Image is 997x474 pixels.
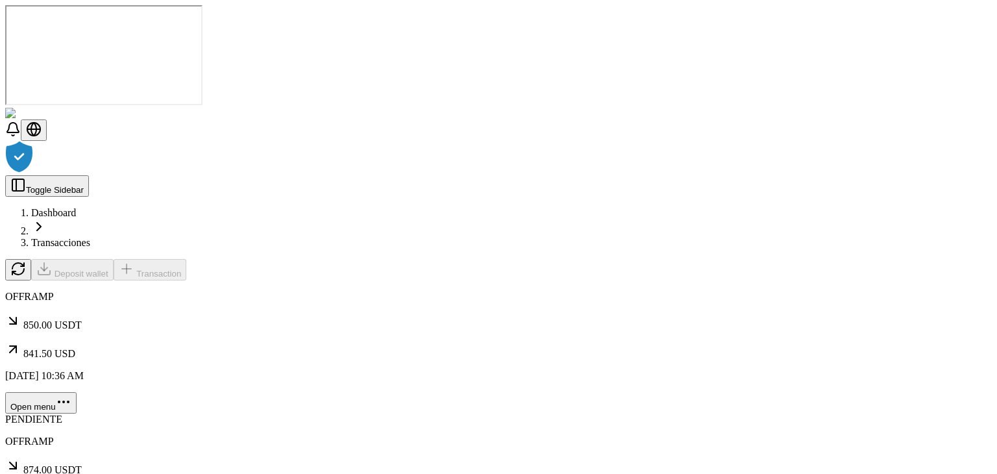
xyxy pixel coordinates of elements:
span: Toggle Sidebar [26,185,84,195]
span: Deposit wallet [55,269,108,279]
span: Transaction [136,269,181,279]
img: ShieldPay Logo [5,108,82,119]
a: Transacciones [31,237,90,248]
button: Deposit wallet [31,259,114,281]
span: Open menu [10,402,56,412]
nav: breadcrumb [5,207,992,249]
a: Dashboard [31,207,76,218]
p: OFFRAMP [5,436,992,447]
button: Transaction [114,259,187,281]
div: PENDIENTE [5,414,992,425]
p: OFFRAMP [5,291,992,303]
p: 850.00 USDT [5,313,992,331]
p: 841.50 USD [5,342,992,360]
button: Toggle Sidebar [5,175,89,197]
p: [DATE] 10:36 AM [5,370,992,382]
button: Open menu [5,392,77,414]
